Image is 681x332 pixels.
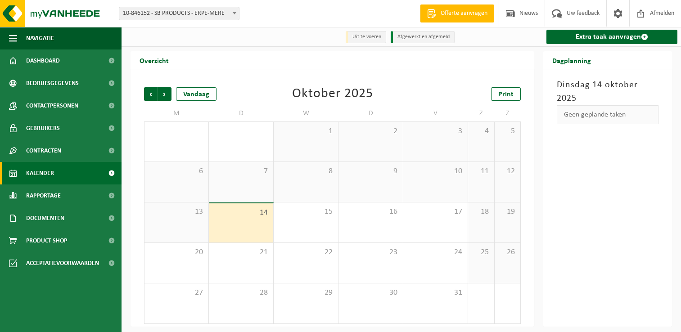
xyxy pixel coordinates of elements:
[557,105,658,124] div: Geen geplande taken
[408,247,463,257] span: 24
[26,252,99,274] span: Acceptatievoorwaarden
[26,184,61,207] span: Rapportage
[543,51,600,69] h2: Dagplanning
[158,87,171,101] span: Volgende
[278,126,334,136] span: 1
[26,72,79,94] span: Bedrijfsgegevens
[26,117,60,139] span: Gebruikers
[144,87,158,101] span: Vorige
[209,105,274,121] td: D
[26,49,60,72] span: Dashboard
[213,247,269,257] span: 21
[391,31,455,43] li: Afgewerkt en afgemeld
[26,94,78,117] span: Contactpersonen
[119,7,239,20] span: 10-846152 - SB PRODUCTS - ERPE-MERE
[343,207,398,217] span: 16
[468,105,495,121] td: Z
[292,87,373,101] div: Oktober 2025
[408,207,463,217] span: 17
[557,78,658,105] h3: Dinsdag 14 oktober 2025
[495,105,521,121] td: Z
[499,166,516,176] span: 12
[26,229,67,252] span: Product Shop
[26,139,61,162] span: Contracten
[149,288,204,298] span: 27
[438,9,490,18] span: Offerte aanvragen
[213,288,269,298] span: 28
[499,207,516,217] span: 19
[499,247,516,257] span: 26
[546,30,677,44] a: Extra taak aanvragen
[26,27,54,49] span: Navigatie
[420,4,494,22] a: Offerte aanvragen
[491,87,521,101] a: Print
[213,166,269,176] span: 7
[473,247,490,257] span: 25
[343,126,398,136] span: 2
[149,207,204,217] span: 13
[473,207,490,217] span: 18
[403,105,468,121] td: V
[473,166,490,176] span: 11
[473,126,490,136] span: 4
[176,87,216,101] div: Vandaag
[131,51,178,69] h2: Overzicht
[338,105,403,121] td: D
[144,105,209,121] td: M
[408,126,463,136] span: 3
[499,126,516,136] span: 5
[343,288,398,298] span: 30
[149,247,204,257] span: 20
[343,166,398,176] span: 9
[274,105,338,121] td: W
[26,162,54,184] span: Kalender
[119,7,239,20] span: 10-846152 - SB PRODUCTS - ERPE-MERE
[278,207,334,217] span: 15
[346,31,386,43] li: Uit te voeren
[213,208,269,218] span: 14
[278,166,334,176] span: 8
[498,91,514,98] span: Print
[26,207,64,229] span: Documenten
[343,247,398,257] span: 23
[278,247,334,257] span: 22
[408,166,463,176] span: 10
[408,288,463,298] span: 31
[149,166,204,176] span: 6
[278,288,334,298] span: 29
